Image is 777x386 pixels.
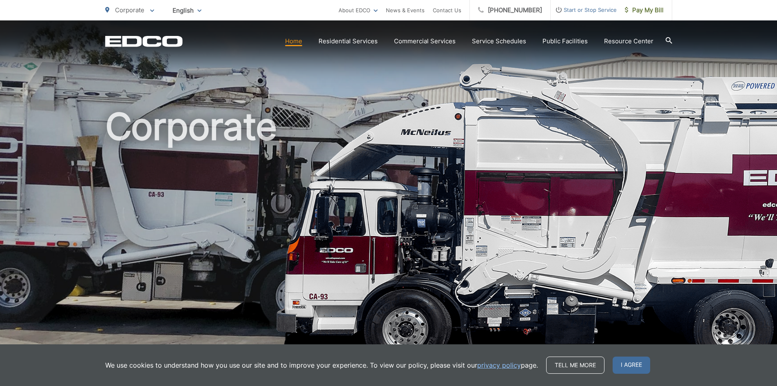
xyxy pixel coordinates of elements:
a: EDCD logo. Return to the homepage. [105,36,183,47]
a: News & Events [386,5,425,15]
a: privacy policy [477,360,521,370]
a: About EDCO [339,5,378,15]
a: Home [285,36,302,46]
span: I agree [613,357,650,374]
a: Contact Us [433,5,461,15]
span: Corporate [115,6,144,14]
span: English [166,3,208,18]
h1: Corporate [105,106,672,365]
span: Pay My Bill [625,5,664,15]
a: Service Schedules [472,36,526,46]
a: Residential Services [319,36,378,46]
a: Resource Center [604,36,653,46]
a: Commercial Services [394,36,456,46]
a: Tell me more [546,357,604,374]
p: We use cookies to understand how you use our site and to improve your experience. To view our pol... [105,360,538,370]
a: Public Facilities [542,36,588,46]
